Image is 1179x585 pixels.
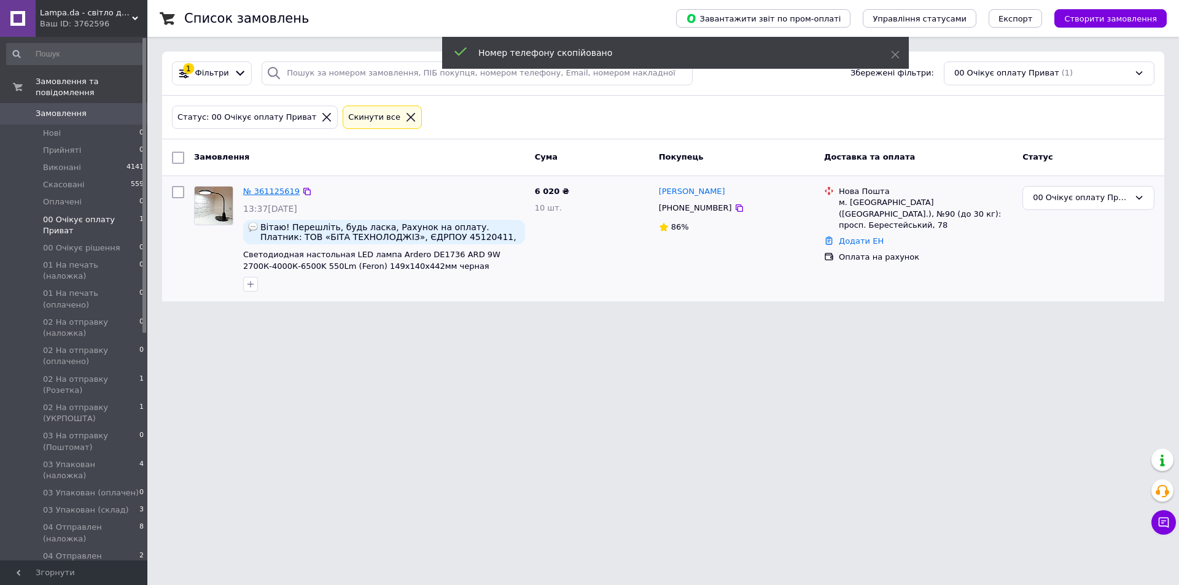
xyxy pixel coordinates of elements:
span: 0 [139,317,144,339]
span: 02 На отправку (УКРПОШТА) [43,402,139,424]
span: Виконані [43,162,81,173]
span: 1 [139,402,144,424]
img: Фото товару [195,187,233,225]
span: 0 [139,242,144,254]
span: 0 [139,128,144,139]
div: Номер телефону скопійовано [478,47,860,59]
span: Cума [535,152,558,161]
a: Фото товару [194,186,233,225]
button: Створити замовлення [1054,9,1167,28]
button: Завантажити звіт по пром-оплаті [676,9,850,28]
a: Светодиодная настольная LED лампа Ardero DE1736 ARD 9W 2700К-4000К-6500K 550Lm (Feron) 149х140х44... [243,250,500,271]
span: 03 Упакован (склад) [43,505,129,516]
button: Чат з покупцем [1151,510,1176,535]
span: Завантажити звіт по пром-оплаті [686,13,841,24]
div: Cкинути все [346,111,403,124]
span: Покупець [659,152,704,161]
input: Пошук за номером замовлення, ПІБ покупця, номером телефону, Email, номером накладної [262,61,693,85]
span: Доставка та оплата [824,152,915,161]
span: 0 [139,288,144,310]
span: 0 [139,430,144,452]
span: 10 шт. [535,203,562,212]
span: 86% [671,222,689,231]
span: 00 Очікує оплату Приват [954,68,1059,79]
div: Статус: 00 Очікує оплату Приват [175,111,319,124]
span: Замовлення [194,152,249,161]
span: 02 На отправку (Розетка) [43,374,139,396]
span: 00 Очікує оплату Приват [43,214,139,236]
a: № 361125619 [243,187,300,196]
span: 03 На отправку (Поштомат) [43,430,139,452]
div: Оплата на рахунок [839,252,1013,263]
span: 0 [139,345,144,367]
span: Нові [43,128,61,139]
span: 13:37[DATE] [243,204,297,214]
a: Створити замовлення [1042,14,1167,23]
span: 02 На отправку (оплачено) [43,345,139,367]
span: 559 [131,179,144,190]
button: Управління статусами [863,9,976,28]
span: Замовлення та повідомлення [36,76,147,98]
span: Прийняті [43,145,81,156]
span: 3 [139,505,144,516]
span: 1 [139,374,144,396]
span: Управління статусами [873,14,967,23]
a: [PERSON_NAME] [659,186,725,198]
div: Ваш ID: 3762596 [40,18,147,29]
h1: Список замовлень [184,11,309,26]
a: Додати ЕН [839,236,884,246]
span: Lampa.da - світло для Вас! [40,7,132,18]
img: :speech_balloon: [248,222,258,232]
span: 8 [139,522,144,544]
span: 4 [139,459,144,481]
div: 1 [183,63,194,74]
span: 04 Отправлен (наложка) [43,522,139,544]
span: Створити замовлення [1064,14,1157,23]
span: 6 020 ₴ [535,187,569,196]
span: 2 [139,551,144,573]
span: 0 [139,196,144,207]
span: 03 Упакован (наложка) [43,459,139,481]
input: Пошук [6,43,145,65]
span: 0 [139,145,144,156]
span: 0 [139,260,144,282]
div: Нова Пошта [839,186,1013,197]
span: Збережені фільтри: [850,68,934,79]
span: 02 На отправку (наложка) [43,317,139,339]
span: 01 На печать (наложка) [43,260,139,282]
span: 01 На печать (оплачено) [43,288,139,310]
div: 00 Очікує оплату Приват [1033,192,1129,204]
span: 00 Очікує рішення [43,242,120,254]
span: Замовлення [36,108,87,119]
span: Статус [1022,152,1053,161]
span: (1) [1062,68,1073,77]
button: Експорт [989,9,1043,28]
span: [PHONE_NUMBER] [659,203,732,212]
span: Скасовані [43,179,85,190]
span: 1 [139,214,144,236]
span: 4141 [126,162,144,173]
span: 03 Упакован (оплачен) [43,487,139,498]
span: Вітаю! Перешліть, будь ласка, Рахунок на оплату. Платник: ТОВ «БІТА ТЕХНОЛОДЖІЗ», ЄДРПОУ 45120411... [260,222,520,242]
div: м. [GEOGRAPHIC_DATA] ([GEOGRAPHIC_DATA].), №90 (до 30 кг): просп. Берестейський, 78 [839,197,1013,231]
span: Оплачені [43,196,82,207]
span: Фільтри [195,68,229,79]
span: 0 [139,487,144,498]
span: 04 Отправлен (оплачен) [43,551,139,573]
span: Експорт [998,14,1033,23]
